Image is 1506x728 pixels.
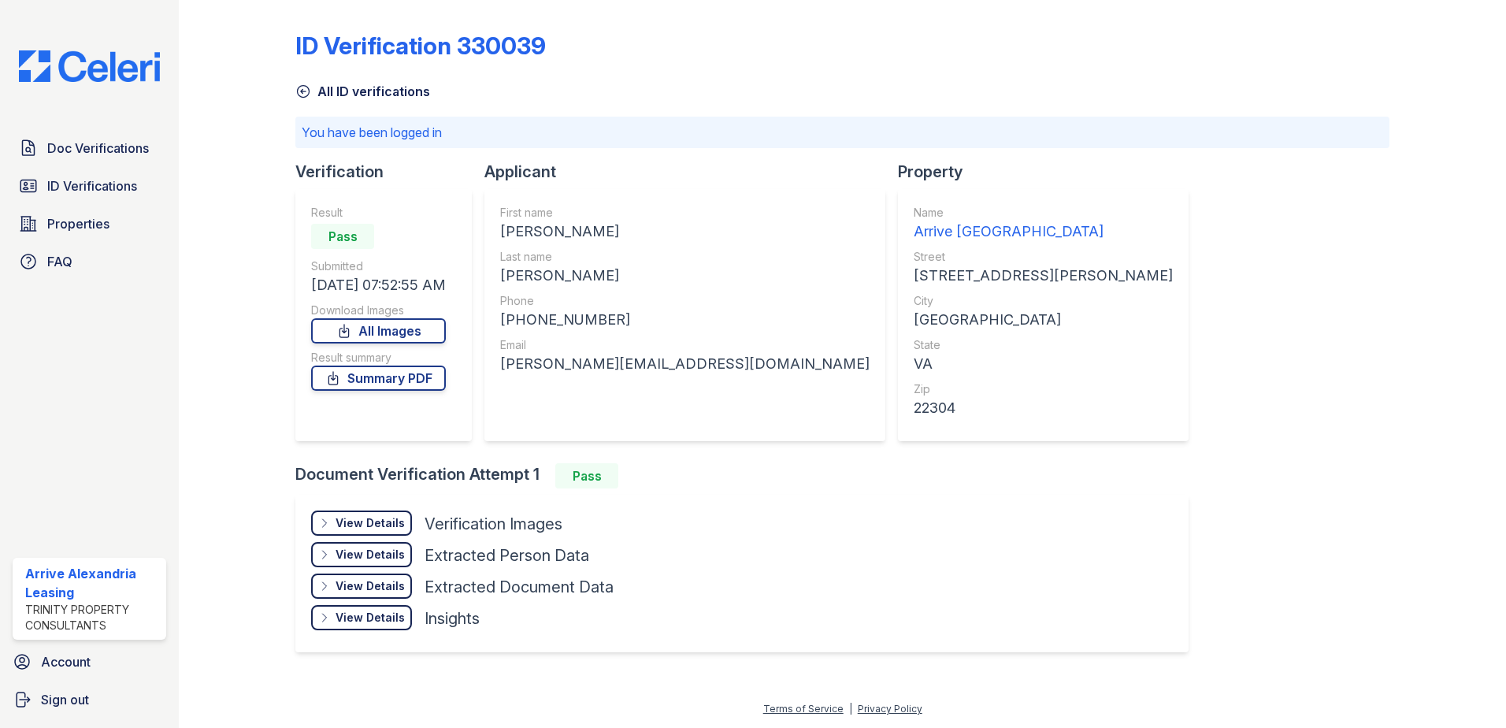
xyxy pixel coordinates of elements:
div: [GEOGRAPHIC_DATA] [914,309,1173,331]
a: FAQ [13,246,166,277]
a: Terms of Service [763,703,844,715]
div: Zip [914,381,1173,397]
div: Email [500,337,870,353]
div: Pass [555,463,618,488]
a: Name Arrive [GEOGRAPHIC_DATA] [914,205,1173,243]
div: City [914,293,1173,309]
a: Doc Verifications [13,132,166,164]
div: Applicant [484,161,898,183]
div: [DATE] 07:52:55 AM [311,274,446,296]
div: VA [914,353,1173,375]
p: You have been logged in [302,123,1383,142]
div: View Details [336,515,405,531]
a: All Images [311,318,446,344]
div: Result summary [311,350,446,366]
div: Extracted Person Data [425,544,589,566]
a: Sign out [6,684,172,715]
div: ID Verification 330039 [295,32,546,60]
a: All ID verifications [295,82,430,101]
div: Download Images [311,303,446,318]
div: Pass [311,224,374,249]
div: [PHONE_NUMBER] [500,309,870,331]
div: Street [914,249,1173,265]
div: [PERSON_NAME] [500,265,870,287]
span: Account [41,652,91,671]
div: Name [914,205,1173,221]
span: Properties [47,214,109,233]
div: Last name [500,249,870,265]
div: Submitted [311,258,446,274]
div: Arrive Alexandria Leasing [25,564,160,602]
div: Property [898,161,1201,183]
a: Account [6,646,172,678]
div: [PERSON_NAME][EMAIL_ADDRESS][DOMAIN_NAME] [500,353,870,375]
div: Insights [425,607,480,630]
span: Doc Verifications [47,139,149,158]
div: Document Verification Attempt 1 [295,463,1201,488]
div: State [914,337,1173,353]
div: Trinity Property Consultants [25,602,160,633]
span: ID Verifications [47,176,137,195]
div: Verification [295,161,484,183]
div: 22304 [914,397,1173,419]
div: Extracted Document Data [425,576,614,598]
span: FAQ [47,252,72,271]
div: Result [311,205,446,221]
a: Properties [13,208,166,240]
div: First name [500,205,870,221]
div: View Details [336,610,405,626]
div: [PERSON_NAME] [500,221,870,243]
div: | [849,703,852,715]
a: Privacy Policy [858,703,922,715]
div: View Details [336,547,405,563]
a: Summary PDF [311,366,446,391]
div: View Details [336,578,405,594]
img: CE_Logo_Blue-a8612792a0a2168367f1c8372b55b34899dd931a85d93a1a3d3e32e68fde9ad4.png [6,50,172,82]
div: Verification Images [425,513,562,535]
div: Arrive [GEOGRAPHIC_DATA] [914,221,1173,243]
div: Phone [500,293,870,309]
span: Sign out [41,690,89,709]
a: ID Verifications [13,170,166,202]
div: [STREET_ADDRESS][PERSON_NAME] [914,265,1173,287]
